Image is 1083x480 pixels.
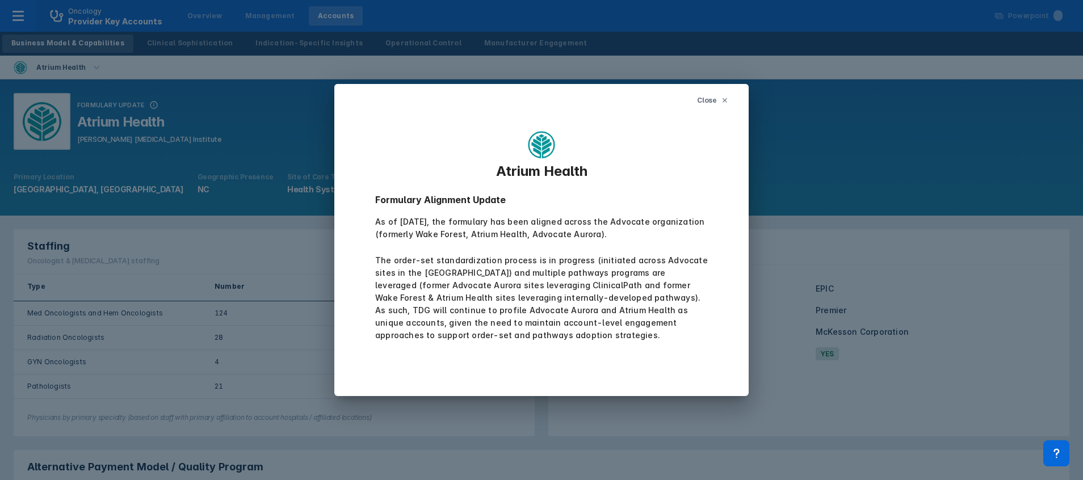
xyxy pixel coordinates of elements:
button: Close [690,91,735,110]
img: atrium-health [527,130,556,159]
p: Atrium Health [496,163,587,179]
p: Formulary Alignment Update [375,193,708,207]
div: Contact Support [1043,440,1069,466]
div: As of [DATE], the formulary has been aligned across the Advocate organization (formerly Wake Fore... [375,216,708,241]
span: Close [697,95,717,106]
p: The order-set standardization process is in progress (initiated across Advocate sites in the [GEO... [375,216,708,342]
